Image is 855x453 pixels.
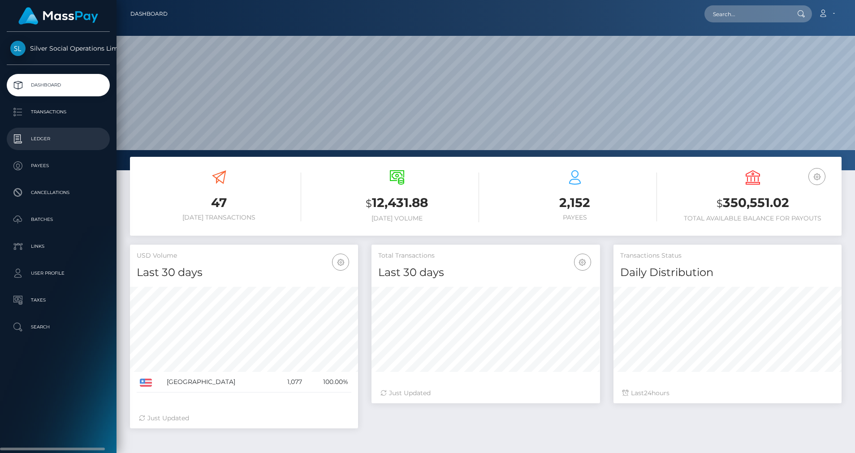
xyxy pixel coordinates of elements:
[7,289,110,311] a: Taxes
[10,293,106,307] p: Taxes
[366,197,372,210] small: $
[7,74,110,96] a: Dashboard
[378,265,593,280] h4: Last 30 days
[10,78,106,92] p: Dashboard
[622,388,833,398] div: Last hours
[140,379,152,387] img: US.png
[10,41,26,56] img: Silver Social Operations Limited
[7,235,110,258] a: Links
[704,5,789,22] input: Search...
[670,215,835,222] h6: Total Available Balance for Payouts
[380,388,591,398] div: Just Updated
[274,372,305,393] td: 1,077
[7,101,110,123] a: Transactions
[305,372,351,393] td: 100.00%
[670,194,835,212] h3: 350,551.02
[7,128,110,150] a: Ledger
[130,4,168,23] a: Dashboard
[164,372,274,393] td: [GEOGRAPHIC_DATA]
[10,320,106,334] p: Search
[717,197,723,210] small: $
[7,208,110,231] a: Batches
[10,105,106,119] p: Transactions
[644,389,652,397] span: 24
[7,181,110,204] a: Cancellations
[378,251,593,260] h5: Total Transactions
[137,214,301,221] h6: [DATE] Transactions
[10,159,106,173] p: Payees
[137,251,351,260] h5: USD Volume
[10,186,106,199] p: Cancellations
[620,265,835,280] h4: Daily Distribution
[492,214,657,221] h6: Payees
[10,240,106,253] p: Links
[137,194,301,211] h3: 47
[7,155,110,177] a: Payees
[139,414,349,423] div: Just Updated
[7,44,110,52] span: Silver Social Operations Limited
[7,262,110,285] a: User Profile
[10,213,106,226] p: Batches
[7,316,110,338] a: Search
[315,194,479,212] h3: 12,431.88
[10,267,106,280] p: User Profile
[620,251,835,260] h5: Transactions Status
[10,132,106,146] p: Ledger
[18,7,98,25] img: MassPay Logo
[315,215,479,222] h6: [DATE] Volume
[137,265,351,280] h4: Last 30 days
[492,194,657,211] h3: 2,152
